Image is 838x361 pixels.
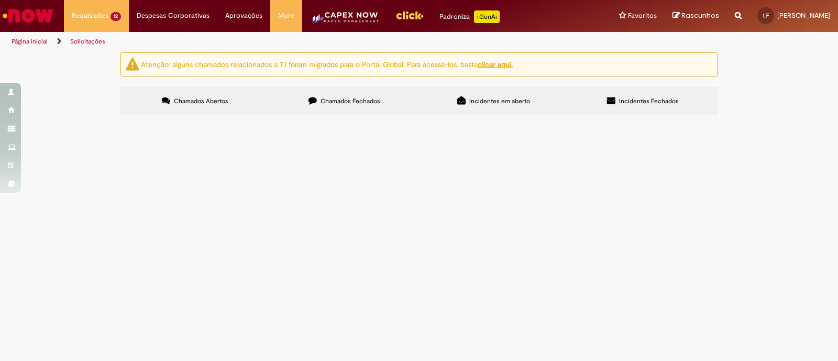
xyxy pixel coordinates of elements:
[321,97,380,105] span: Chamados Fechados
[672,11,719,21] a: Rascunhos
[681,10,719,20] span: Rascunhos
[777,11,830,20] span: [PERSON_NAME]
[469,97,530,105] span: Incidentes em aberto
[474,10,500,23] p: +GenAi
[70,37,105,46] a: Solicitações
[763,12,769,19] span: LF
[619,97,679,105] span: Incidentes Fechados
[628,10,657,21] span: Favoritos
[225,10,262,21] span: Aprovações
[111,12,121,21] span: 12
[439,10,500,23] div: Padroniza
[12,37,48,46] a: Página inicial
[278,10,294,21] span: More
[1,5,55,26] img: ServiceNow
[174,97,228,105] span: Chamados Abertos
[310,10,380,31] img: CapexLogo5.png
[141,59,513,69] ng-bind-html: Atenção: alguns chamados relacionados a T.I foram migrados para o Portal Global. Para acessá-los,...
[395,7,424,23] img: click_logo_yellow_360x200.png
[8,32,551,51] ul: Trilhas de página
[478,59,513,69] a: clicar aqui.
[137,10,210,21] span: Despesas Corporativas
[72,10,108,21] span: Requisições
